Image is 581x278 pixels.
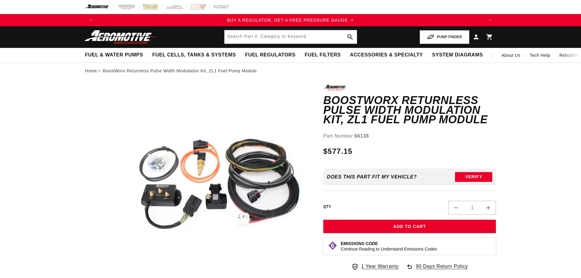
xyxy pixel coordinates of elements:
[341,241,378,246] strong: Emissions Code
[351,262,399,270] a: 1 Year Warranty
[501,53,520,58] span: About Us
[97,17,484,23] div: Announcement
[420,30,469,44] button: PUMP FINDER
[305,52,341,58] span: Fuel Filters
[97,17,484,23] div: 1 of 4
[148,48,240,62] summary: Fuel Cells, Tanks & Systems
[245,52,295,58] span: Fuel Regulators
[341,241,437,252] button: Emissions CodeContinue Reading to Understand Emissions Codes
[103,67,257,74] li: BoostWorx Returnless Pulse Width Modulation Kit, ZL1 Fuel Pump Module
[432,52,483,58] span: System Diagrams
[530,52,551,59] span: Tech Help
[85,67,496,74] nav: breadcrumbs
[428,48,487,62] summary: System Diagrams
[341,246,437,252] p: Continue Reading to Understand Emissions Codes
[346,48,428,62] summary: Accessories & Specialty
[97,17,484,23] a: BUY A REGULATOR, GET A FREE PRESSURE GAUGE
[497,48,525,63] a: About Us
[323,146,353,157] span: $577.15
[354,133,369,139] strong: 66136
[300,48,346,62] summary: Fuel Filters
[327,174,417,180] div: Does This part fit My vehicle?
[323,132,496,140] div: Part Number:
[323,204,331,209] label: QTY
[406,262,468,276] a: 90 Days Return Policy
[343,30,357,44] button: search button
[152,52,236,58] span: Fuel Cells, Tanks & Systems
[559,52,577,59] span: Rebuilds
[85,52,143,58] span: Fuel & Water Pumps
[455,172,492,182] button: Verify
[85,14,97,26] button: Translation missing: en.sections.announcements.previous_announcement
[81,48,148,62] summary: Fuel & Water Pumps
[70,14,511,26] slideshow-component: Translation missing: en.sections.announcements.announcement_bar
[328,241,338,251] img: Emissions code
[224,30,357,44] input: Search by Part Number, Category or Keyword
[525,48,555,63] summary: Tech Help
[361,262,399,270] span: 1 Year Warranty
[416,262,468,276] span: 90 Days Return Policy
[484,14,496,26] button: Translation missing: en.sections.announcements.next_announcement
[227,18,348,23] span: BUY A REGULATOR, GET A FREE PRESSURE GAUGE
[323,96,496,125] h1: BoostWorx Returnless Pulse Width Modulation Kit, ZL1 Fuel Pump Module
[240,48,300,62] summary: Fuel Regulators
[323,220,496,233] button: Add to Cart
[350,52,423,58] span: Accessories & Specialty
[83,30,159,44] img: Aeromotive
[85,67,97,74] a: Home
